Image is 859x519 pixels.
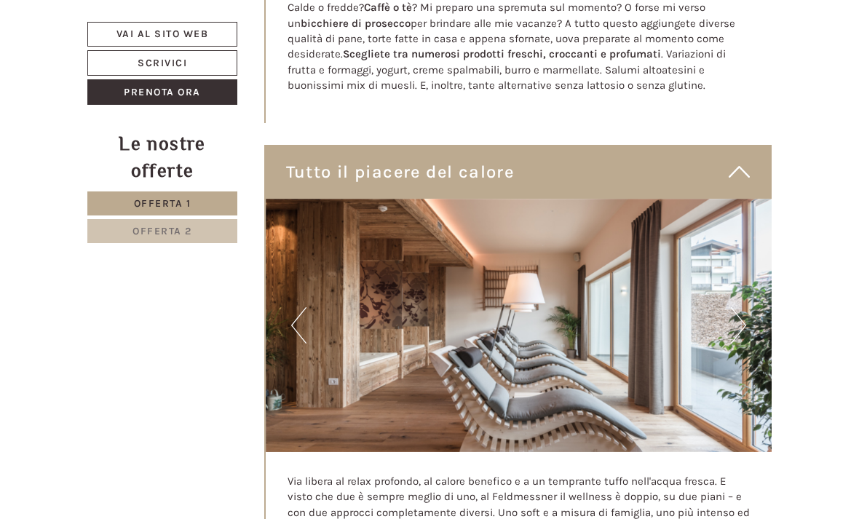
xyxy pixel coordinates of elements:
[22,71,229,81] small: 23:22
[264,145,772,199] div: Tutto il piacere del calore
[87,50,237,76] a: Scrivici
[343,47,661,60] strong: Scegliete tra numerosi prodotti freschi, croccanti e profumati
[87,130,237,184] div: Le nostre offerte
[87,79,237,105] a: Prenota ora
[132,225,192,237] span: Offerta 2
[22,42,229,54] div: Hotel B&B Feldmessner
[206,11,257,36] div: [DATE]
[387,384,464,409] button: Invia
[301,17,411,30] strong: bicchiere di prosecco
[731,307,746,344] button: Next
[291,307,306,344] button: Previous
[11,39,236,84] div: Buon giorno, come possiamo aiutarla?
[364,1,412,14] strong: Caffè o tè
[87,22,237,47] a: Vai al sito web
[134,197,191,210] span: Offerta 1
